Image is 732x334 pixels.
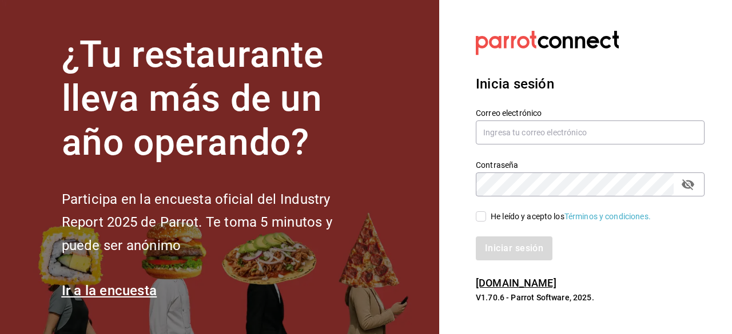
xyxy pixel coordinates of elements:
h2: Participa en la encuesta oficial del Industry Report 2025 de Parrot. Te toma 5 minutos y puede se... [62,188,371,257]
label: Contraseña [476,161,705,169]
p: V1.70.6 - Parrot Software, 2025. [476,292,705,303]
h3: Inicia sesión [476,74,705,94]
a: Términos y condiciones. [564,212,651,221]
label: Correo electrónico [476,109,705,117]
a: Ir a la encuesta [62,283,157,299]
button: passwordField [678,175,698,194]
a: [DOMAIN_NAME] [476,277,556,289]
div: He leído y acepto los [491,211,651,223]
h1: ¿Tu restaurante lleva más de un año operando? [62,33,371,164]
input: Ingresa tu correo electrónico [476,120,705,144]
